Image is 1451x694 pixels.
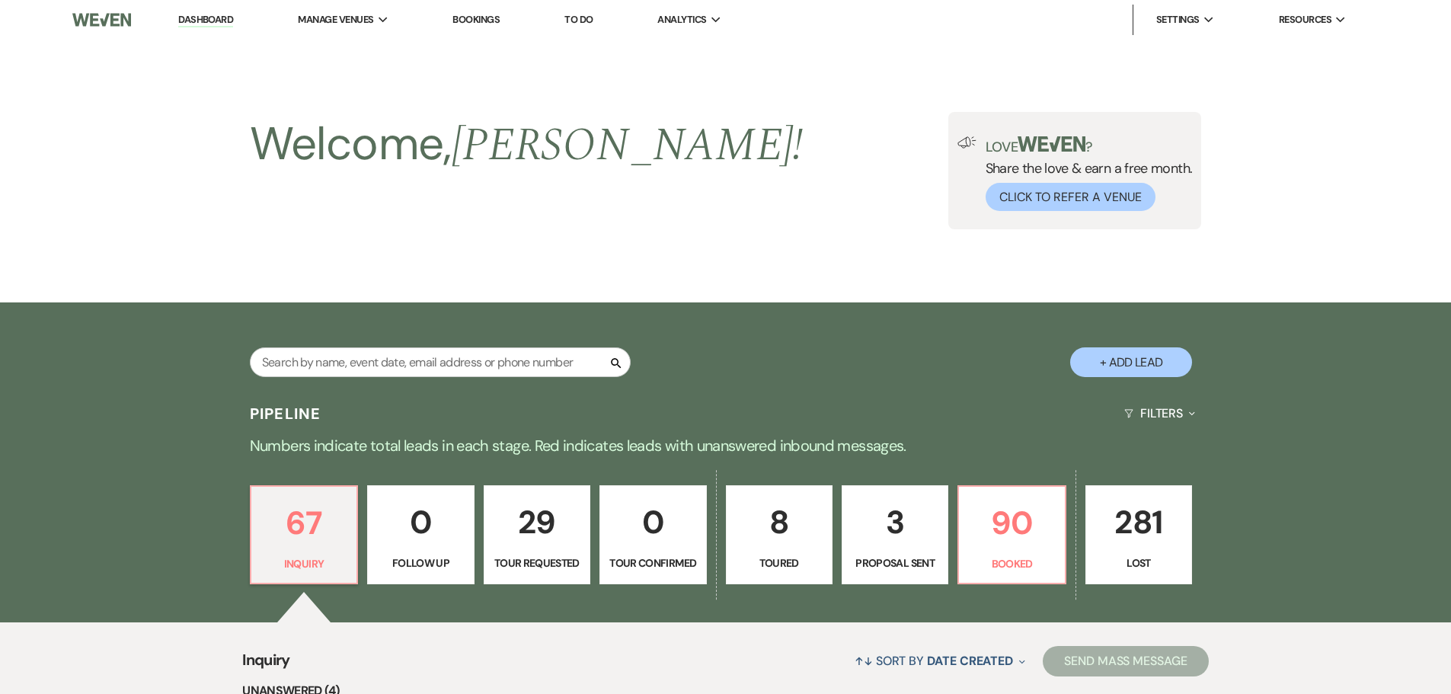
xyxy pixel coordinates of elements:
[242,648,290,681] span: Inquiry
[367,485,474,584] a: 0Follow Up
[976,136,1193,211] div: Share the love & earn a free month.
[377,497,464,548] p: 0
[726,485,833,584] a: 8Toured
[1279,12,1331,27] span: Resources
[609,555,696,571] p: Tour Confirmed
[852,555,938,571] p: Proposal Sent
[657,12,706,27] span: Analytics
[452,110,804,181] span: [PERSON_NAME] !
[250,347,631,377] input: Search by name, event date, email address or phone number
[250,485,358,584] a: 67Inquiry
[849,641,1031,681] button: Sort By Date Created
[178,13,233,27] a: Dashboard
[452,13,500,26] a: Bookings
[968,497,1055,548] p: 90
[609,497,696,548] p: 0
[855,653,873,669] span: ↑↓
[250,112,804,177] h2: Welcome,
[260,497,347,548] p: 67
[957,136,976,149] img: loud-speaker-illustration.svg
[852,497,938,548] p: 3
[842,485,948,584] a: 3Proposal Sent
[1095,555,1182,571] p: Lost
[957,485,1066,584] a: 90Booked
[72,4,130,36] img: Weven Logo
[1070,347,1192,377] button: + Add Lead
[599,485,706,584] a: 0Tour Confirmed
[494,555,580,571] p: Tour Requested
[927,653,1013,669] span: Date Created
[250,403,321,424] h3: Pipeline
[968,555,1055,572] p: Booked
[1018,136,1085,152] img: weven-logo-green.svg
[484,485,590,584] a: 29Tour Requested
[1043,646,1209,676] button: Send Mass Message
[986,136,1193,154] p: Love ?
[494,497,580,548] p: 29
[1118,393,1201,433] button: Filters
[1095,497,1182,548] p: 281
[260,555,347,572] p: Inquiry
[564,13,593,26] a: To Do
[736,555,823,571] p: Toured
[1156,12,1200,27] span: Settings
[177,433,1274,458] p: Numbers indicate total leads in each stage. Red indicates leads with unanswered inbound messages.
[986,183,1155,211] button: Click to Refer a Venue
[736,497,823,548] p: 8
[377,555,464,571] p: Follow Up
[1085,485,1192,584] a: 281Lost
[298,12,373,27] span: Manage Venues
